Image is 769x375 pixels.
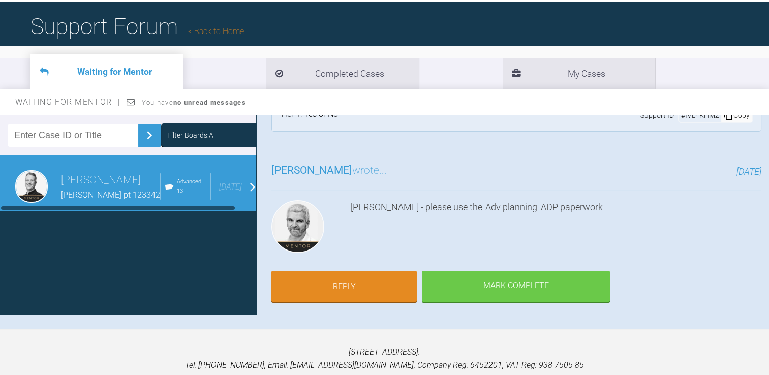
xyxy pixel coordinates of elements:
[266,58,419,89] li: Completed Cases
[15,170,48,203] img: James Stubbs
[721,109,752,122] div: Copy
[422,271,610,302] div: Mark Complete
[61,172,160,189] h3: [PERSON_NAME]
[8,124,138,147] input: Enter Case ID or Title
[271,162,387,179] h3: wrote...
[271,200,324,253] img: Ross Hobson
[271,164,352,176] span: [PERSON_NAME]
[177,177,207,196] span: Advanced 13
[30,54,183,89] li: Waiting for Mentor
[16,346,753,371] p: [STREET_ADDRESS]. Tel: [PHONE_NUMBER], Email: [EMAIL_ADDRESS][DOMAIN_NAME], Company Reg: 6452201,...
[271,271,417,302] a: Reply
[219,182,242,192] span: [DATE]
[167,130,217,141] div: Filter Boards: All
[280,108,338,123] div: Tier 1: Yes or No
[640,110,674,121] span: Support ID
[142,99,246,106] span: You have
[141,127,158,143] img: chevronRight.28bd32b0.svg
[188,26,244,36] a: Back to Home
[736,166,761,177] span: [DATE]
[30,9,244,44] h1: Support Forum
[503,58,655,89] li: My Cases
[173,99,246,106] strong: no unread messages
[15,97,120,107] span: Waiting for Mentor
[351,200,761,257] div: [PERSON_NAME] - please use the 'Adv planning' ADP paperwork
[61,190,160,200] span: [PERSON_NAME] pt 123342
[679,110,721,121] div: # IVL4KHMZ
